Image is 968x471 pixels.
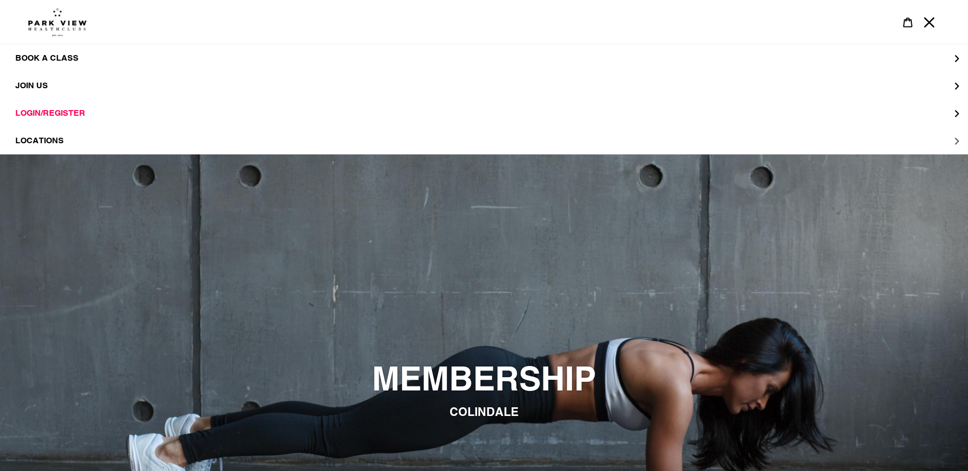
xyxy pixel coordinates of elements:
[15,136,64,146] span: LOCATIONS
[919,11,940,33] button: Menu
[28,8,87,36] img: Park view health clubs is a gym near you.
[15,53,79,63] span: BOOK A CLASS
[206,359,762,399] h2: MEMBERSHIP
[15,108,85,118] span: LOGIN/REGISTER
[15,81,48,90] span: JOIN US
[450,404,518,418] span: COLINDALE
